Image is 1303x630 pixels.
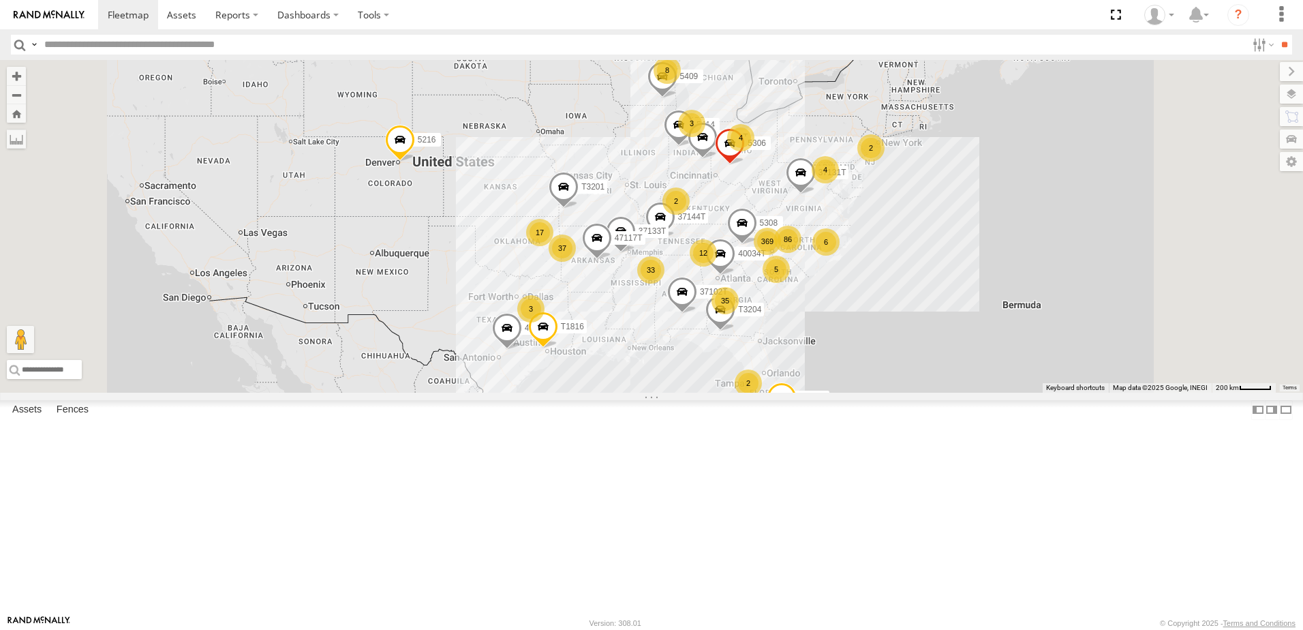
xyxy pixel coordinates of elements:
div: 4 [727,124,754,151]
button: Zoom in [7,67,26,85]
div: 3 [517,295,545,322]
span: T3201 [581,182,604,192]
label: Measure [7,130,26,149]
div: 17 [526,219,553,246]
span: 5409 [680,72,699,82]
label: Search Query [29,35,40,55]
label: Fences [50,400,95,419]
button: Keyboard shortcuts [1046,383,1105,393]
label: Map Settings [1280,152,1303,171]
span: 37144T [678,212,706,222]
div: 4 [812,156,839,183]
div: Version: 308.01 [589,619,641,627]
span: 5308 [760,218,778,228]
div: 3 [678,110,705,137]
label: Search Filter Options [1247,35,1276,55]
label: Hide Summary Table [1279,400,1293,420]
div: 6 [812,228,840,256]
label: Dock Summary Table to the Left [1251,400,1265,420]
span: 5216 [418,135,436,145]
button: Map Scale: 200 km per 44 pixels [1212,383,1276,393]
span: 47117T [615,233,643,243]
a: Terms and Conditions [1223,619,1296,627]
span: 37102T [700,288,728,297]
a: Terms (opens in new tab) [1283,385,1297,391]
div: 5 [763,256,790,283]
div: Dwight Wallace [1139,5,1179,25]
span: 5306 [748,139,766,149]
button: Drag Pegman onto the map to open Street View [7,326,34,353]
i: ? [1227,4,1249,26]
div: 37 [549,235,576,262]
span: 37133T [639,227,666,237]
div: 2 [735,370,762,397]
div: 2 [857,134,885,162]
div: 12 [690,239,717,267]
div: 33 [637,256,664,284]
span: T1816 [561,322,584,331]
label: Assets [5,400,48,419]
span: Map data ©2025 Google, INEGI [1113,384,1208,391]
div: 369 [754,228,781,255]
span: T3204 [738,305,761,314]
span: 40034T [738,249,766,258]
span: 5414 [696,121,715,130]
label: Dock Summary Table to the Right [1265,400,1278,420]
span: 40045T [525,323,553,333]
div: 2 [662,187,690,215]
a: Visit our Website [7,616,70,630]
button: Zoom out [7,85,26,104]
button: Zoom Home [7,104,26,123]
div: © Copyright 2025 - [1160,619,1296,627]
img: rand-logo.svg [14,10,85,20]
div: 86 [774,226,801,253]
div: 8 [654,57,681,84]
span: 200 km [1216,384,1239,391]
div: 35 [711,287,739,314]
